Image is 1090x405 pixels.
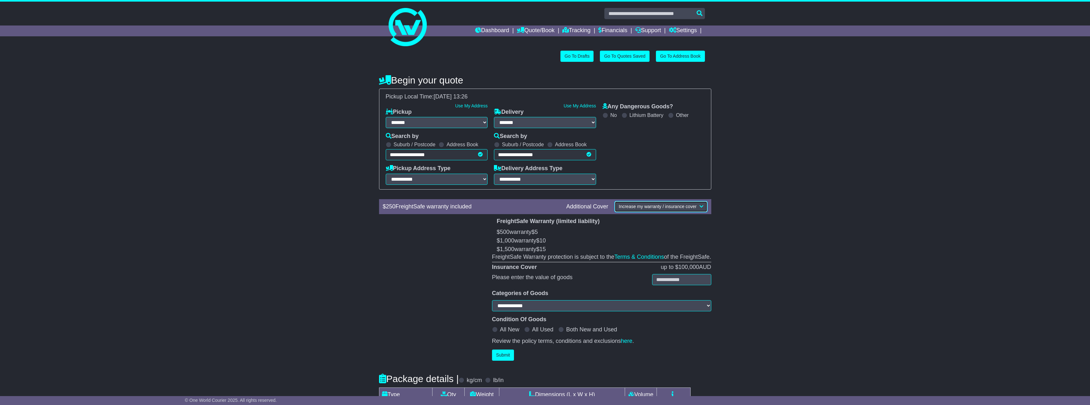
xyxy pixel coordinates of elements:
span: $ [536,246,546,252]
span: 250 [386,203,396,210]
button: Increase my warranty / insurance cover [615,201,707,212]
div: up to $ AUD [658,264,714,271]
label: All New [500,326,519,333]
b: Condition Of Goods [492,316,546,322]
a: Use My Address [564,103,596,108]
label: Other [676,112,689,118]
div: Review the policy terms, conditions and exclusions . [492,338,711,345]
span: © One World Courier 2025. All rights reserved. [185,398,277,403]
td: Weight [465,387,499,401]
span: 100,000 [678,264,699,270]
label: Address Book [447,141,478,148]
label: Lithium Battery [629,112,664,118]
td: Volume [625,387,657,401]
td: Qty [432,387,465,401]
a: Settings [669,25,697,36]
label: Both New and Used [566,326,617,333]
label: All Used [532,326,553,333]
a: Go To Drafts [560,51,594,62]
a: Dashboard [475,25,509,36]
span: $ [531,229,538,235]
a: Go To Quotes Saved [600,51,650,62]
h4: Begin your quote [379,75,711,85]
div: Additional Cover [563,203,611,210]
a: Tracking [562,25,590,36]
span: 15 [539,246,546,252]
div: Please enter the value of goods [489,274,649,285]
span: Increase my warranty / insurance cover [619,204,696,209]
span: 10 [539,237,546,244]
td: Dimensions (L x W x H) [499,387,625,401]
span: 5 [535,229,538,235]
button: $1,000warranty$10 [492,237,711,245]
label: Delivery Address Type [494,165,562,172]
button: $1,500warranty$15 [492,245,711,254]
span: 1,000 [500,237,514,244]
label: Search by [494,133,527,140]
label: Pickup [386,109,412,116]
label: Suburb / Postcode [394,141,436,148]
label: Address Book [555,141,587,148]
span: 500 [500,229,510,235]
a: here [621,338,632,344]
span: 1,500 [500,246,514,252]
label: kg/cm [467,377,482,384]
a: Terms & Conditions [614,254,664,260]
b: FreightSafe Warranty (limited liability) [497,218,600,224]
label: Suburb / Postcode [502,141,544,148]
a: Financials [598,25,627,36]
div: $ FreightSafe warranty included [380,203,563,210]
span: [DATE] 13:26 [434,93,468,100]
div: Pickup Local Time: [383,93,708,100]
label: lb/in [493,377,503,384]
span: $ [536,237,546,244]
div: FreightSafe Warranty protection is subject to the of the FreightSafe. [492,254,711,261]
a: Support [635,25,661,36]
b: Categories of Goods [492,290,548,296]
a: Use My Address [455,103,488,108]
label: Pickup Address Type [386,165,451,172]
label: No [610,112,617,118]
td: Type [379,387,432,401]
a: Go To Address Book [656,51,705,62]
h4: Package details | [379,373,459,384]
b: Insurance Cover [492,264,537,270]
label: Any Dangerous Goods? [602,103,673,110]
label: Delivery [494,109,524,116]
label: Search by [386,133,419,140]
button: Submit [492,350,514,361]
button: $500warranty$5 [492,228,711,237]
a: Quote/Book [517,25,554,36]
